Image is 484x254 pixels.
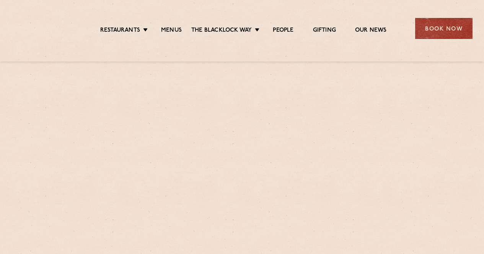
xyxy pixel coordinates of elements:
a: The Blacklock Way [191,27,252,34]
div: Book Now [415,18,473,39]
img: svg%3E [11,7,75,50]
a: Restaurants [100,27,140,34]
a: People [273,27,293,34]
a: Menus [161,27,182,34]
a: Our News [355,27,387,34]
a: Gifting [313,27,336,34]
